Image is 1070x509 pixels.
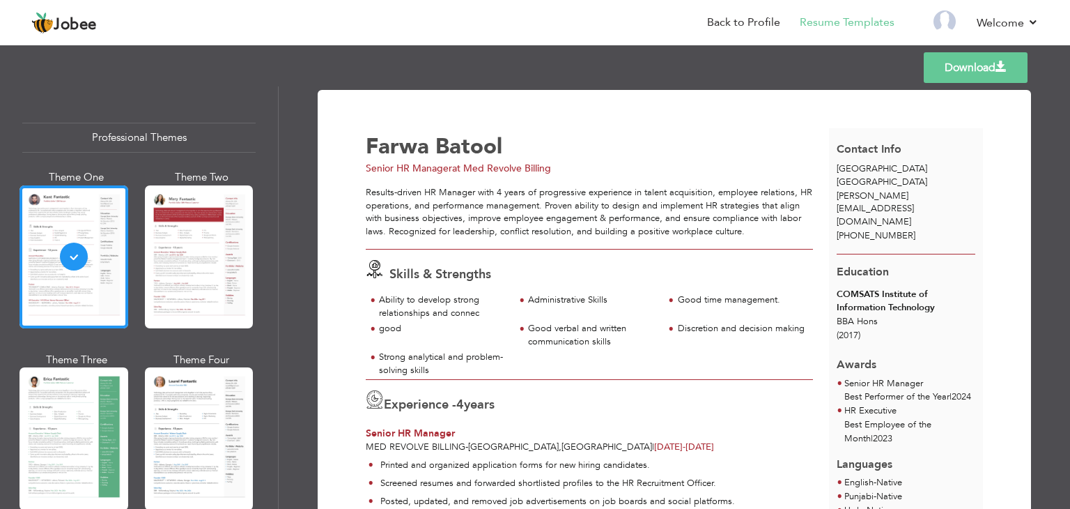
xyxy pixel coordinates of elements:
span: [GEOGRAPHIC_DATA] [837,176,927,188]
span: [GEOGRAPHIC_DATA] [561,441,652,453]
div: Administrative Skills [528,294,656,307]
span: Batool [435,132,502,161]
span: | [949,390,952,403]
span: - [874,490,876,503]
span: [DATE] [654,441,714,453]
div: Good time management. [678,294,805,307]
span: Awards [837,347,876,373]
span: (2017) [837,329,860,342]
span: Senior HR Manager [366,427,455,440]
div: good [379,322,506,335]
span: English [844,476,874,489]
span: Senior HR Manager [844,377,923,390]
div: Theme Four [148,353,256,367]
span: BBA Hons [837,315,878,328]
span: | [652,441,654,453]
span: 4 [456,396,464,413]
span: - [465,441,468,453]
div: Ability to develop strong relationships and connec [379,294,506,319]
span: HR Executive [844,404,897,417]
div: COMSATS Institute of Information Technology [837,288,975,314]
span: Farwa [366,132,429,161]
li: Native [844,490,907,504]
div: Results-driven HR Manager with 4 years of progressive experience in talent acquisition, employee ... [366,186,813,238]
span: at Med Revolve Billing [452,162,551,175]
div: Good verbal and written communication skills [528,322,656,348]
span: [GEOGRAPHIC_DATA] [468,441,559,453]
div: Strong analytical and problem-solving skills [379,351,506,377]
span: Education [837,264,889,280]
span: Jobee [54,17,97,33]
a: Jobee [31,12,97,34]
a: Resume Templates [800,15,894,31]
span: - [874,476,876,489]
span: Experience - [384,396,456,413]
span: Best Employee of the Month [844,418,931,445]
span: [PHONE_NUMBER] [837,229,915,242]
div: Professional Themes [22,123,256,153]
span: , [559,441,561,453]
span: | [871,432,873,445]
p: Printed and organized application forms for new hiring candidates. [380,459,735,472]
span: Punjabi [844,490,874,503]
a: Download [924,52,1028,83]
span: [DATE] [654,441,685,453]
span: Best Performer of the Year [844,390,949,403]
span: Contact Info [837,142,901,157]
span: Languages [837,446,892,473]
span: Skills & Strengths [389,266,491,283]
div: Discretion and decision making [678,322,805,335]
span: Med Revolve Billing [366,441,465,453]
img: jobee.io [31,12,54,34]
span: [PERSON_NAME][EMAIL_ADDRESS][DOMAIN_NAME] [837,190,914,228]
span: - [683,441,685,453]
div: Theme One [22,170,131,185]
div: Theme Two [148,170,256,185]
a: Welcome [977,15,1039,31]
label: years [456,396,495,414]
span: [GEOGRAPHIC_DATA] [837,162,927,175]
p: Screened resumes and forwarded shortlisted profiles to the HR Recruitment Officer. [380,477,735,490]
a: Back to Profile [707,15,780,31]
li: Native [844,476,902,490]
span: 2023 [873,432,892,445]
div: Theme Three [22,353,131,367]
img: Profile Img [933,10,956,33]
span: Senior HR Manager [366,162,452,175]
p: Posted, updated, and removed job advertisements on job boards and social platforms. [380,495,735,508]
span: 2024 [952,390,971,403]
